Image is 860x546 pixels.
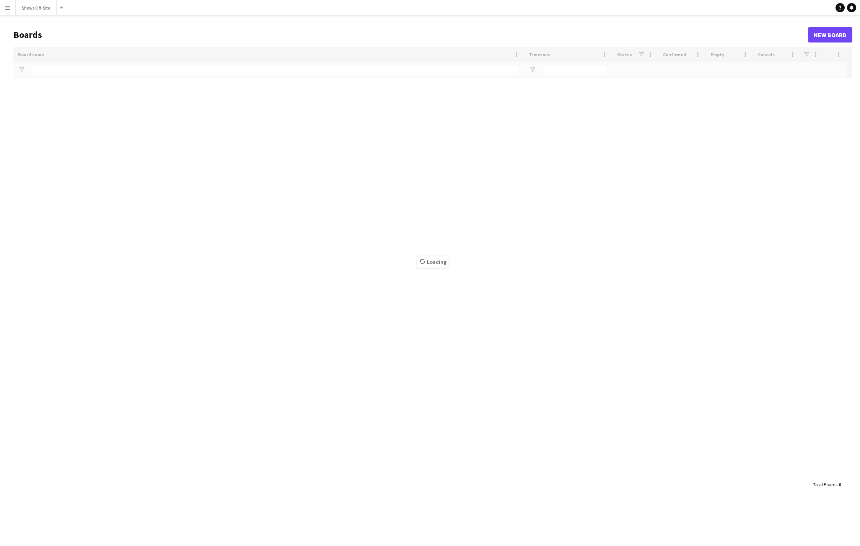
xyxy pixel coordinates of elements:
span: 0 [839,482,841,487]
h1: Boards [13,29,808,41]
div: : [813,477,841,492]
a: New Board [808,27,852,43]
button: Shows Off-Site [16,0,57,15]
span: Loading [417,256,449,268]
span: Total Boards [813,482,837,487]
